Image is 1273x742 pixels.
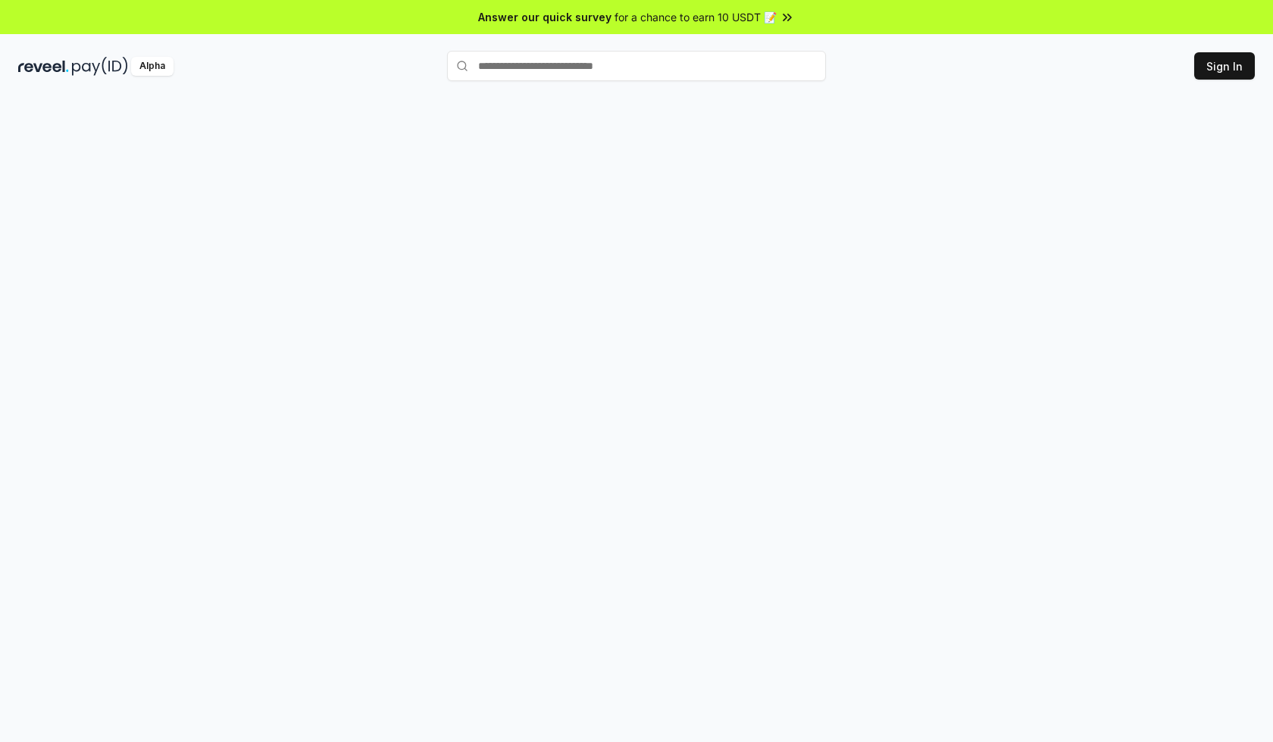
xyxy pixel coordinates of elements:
[615,9,777,25] span: for a chance to earn 10 USDT 📝
[478,9,611,25] span: Answer our quick survey
[72,57,128,76] img: pay_id
[1194,52,1255,80] button: Sign In
[18,57,69,76] img: reveel_dark
[131,57,174,76] div: Alpha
